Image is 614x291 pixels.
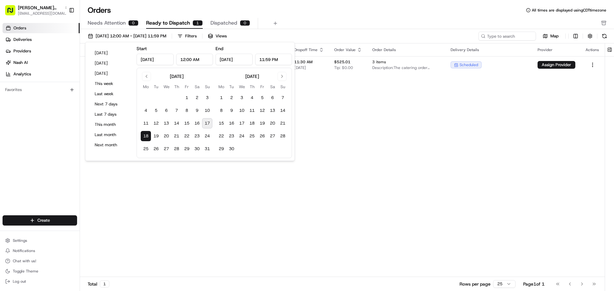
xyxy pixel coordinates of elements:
div: [DATE] [245,73,259,80]
button: 13 [161,118,171,128]
button: [PERSON_NAME][GEOGRAPHIC_DATA] [18,4,62,11]
button: Start new chat [109,63,116,71]
span: Ready to Dispatch [146,19,190,27]
button: 9 [226,105,237,116]
button: 9 [192,105,202,116]
p: Welcome 👋 [6,26,116,36]
span: [DATE] [57,99,70,104]
span: Toggle Theme [13,269,38,274]
button: 11 [141,118,151,128]
span: All times are displayed using CDT timezone [532,8,606,13]
button: Notifications [3,246,77,255]
div: Order Details [372,47,440,52]
div: Page 1 of 1 [523,281,545,287]
button: [DATE] [92,59,130,68]
span: Providers [13,48,31,54]
button: 1 [216,93,226,103]
span: Needs Attention [88,19,126,27]
div: 1 [193,20,203,26]
button: 12 [151,118,161,128]
span: Analytics [13,71,31,77]
input: Date [137,54,174,65]
button: Chat with us! [3,257,77,265]
button: 3 [237,93,247,103]
button: 4 [141,105,151,116]
th: Wednesday [161,83,171,90]
input: Date [216,54,253,65]
button: 26 [151,144,161,154]
label: End [216,46,223,51]
button: 27 [161,144,171,154]
span: Nash AI [13,60,28,65]
th: Sunday [202,83,212,90]
button: Toggle Theme [3,267,77,276]
div: Favorites [3,85,77,95]
input: Time [255,54,292,65]
th: Saturday [192,83,202,90]
button: 22 [216,131,226,141]
div: Filters [185,33,197,39]
span: 11:30 AM [294,59,324,65]
span: [DATE] [92,116,105,121]
span: Dispatched [210,19,237,27]
button: 18 [247,118,257,128]
button: 5 [257,93,267,103]
span: • [53,99,55,104]
button: 20 [161,131,171,141]
input: Clear [17,41,106,48]
span: [PERSON_NAME] [20,99,52,104]
button: 25 [141,144,151,154]
th: Thursday [247,83,257,90]
button: [DATE] [92,69,130,78]
span: Tip: $0.00 [334,65,353,70]
span: [DATE] [294,65,324,70]
a: 💻API Documentation [51,140,105,152]
label: Start [137,46,147,51]
span: Views [216,33,227,39]
button: 12 [257,105,267,116]
button: 21 [278,118,288,128]
button: 15 [182,118,192,128]
button: 1 [182,93,192,103]
span: Notifications [13,248,35,253]
button: Last month [92,130,130,139]
button: 27 [267,131,278,141]
img: Grace Nketiah [6,93,17,103]
button: 23 [226,131,237,141]
th: Monday [216,83,226,90]
input: Time [176,54,213,65]
button: 26 [257,131,267,141]
button: 8 [182,105,192,116]
img: 1736555255976-a54dd68f-1ca7-489b-9aae-adbdc363a1c4 [13,99,18,104]
button: [DATE] [92,49,130,57]
button: Next month [92,141,130,149]
button: Last 7 days [92,110,130,119]
th: Tuesday [226,83,237,90]
img: 1736555255976-a54dd68f-1ca7-489b-9aae-adbdc363a1c4 [6,61,18,73]
button: Filters [175,32,200,41]
span: Settings [13,238,27,243]
button: 17 [237,118,247,128]
span: Description: The catering order includes two Group Bowl Bars with Grilled Chicken and one Group B... [372,65,440,70]
div: Order Value [334,47,362,52]
span: • [88,116,91,121]
button: Create [3,215,77,226]
th: Wednesday [237,83,247,90]
button: 13 [267,105,278,116]
input: Type to search [478,32,536,41]
div: 0 [240,20,250,26]
th: Friday [182,83,192,90]
button: 18 [141,131,151,141]
button: This week [92,79,130,88]
div: Provider [538,47,575,52]
div: Delivery Details [451,47,527,52]
button: 24 [237,131,247,141]
button: Go to next month [278,72,287,81]
button: 30 [226,144,237,154]
span: 3 items [372,59,440,65]
span: Create [37,218,50,223]
button: 28 [278,131,288,141]
button: Views [205,32,230,41]
button: 7 [171,105,182,116]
